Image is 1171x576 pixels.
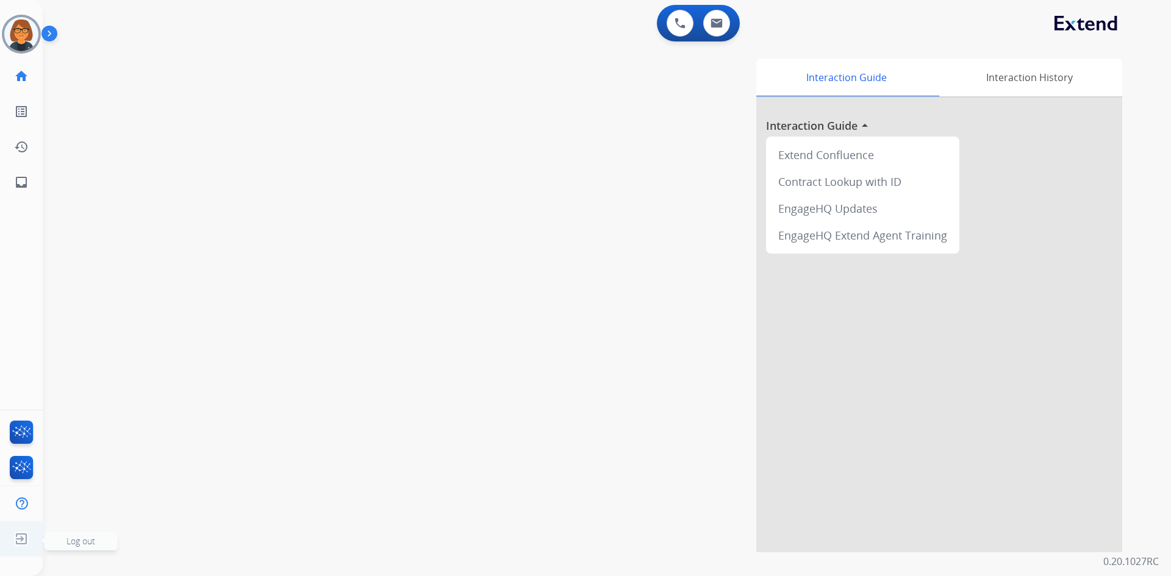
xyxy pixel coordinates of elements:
[771,168,954,195] div: Contract Lookup with ID
[771,195,954,222] div: EngageHQ Updates
[756,59,936,96] div: Interaction Guide
[936,59,1122,96] div: Interaction History
[14,175,29,190] mat-icon: inbox
[14,104,29,119] mat-icon: list_alt
[771,141,954,168] div: Extend Confluence
[771,222,954,249] div: EngageHQ Extend Agent Training
[14,140,29,154] mat-icon: history
[4,17,38,51] img: avatar
[66,535,95,547] span: Log out
[14,69,29,84] mat-icon: home
[1103,554,1159,569] p: 0.20.1027RC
